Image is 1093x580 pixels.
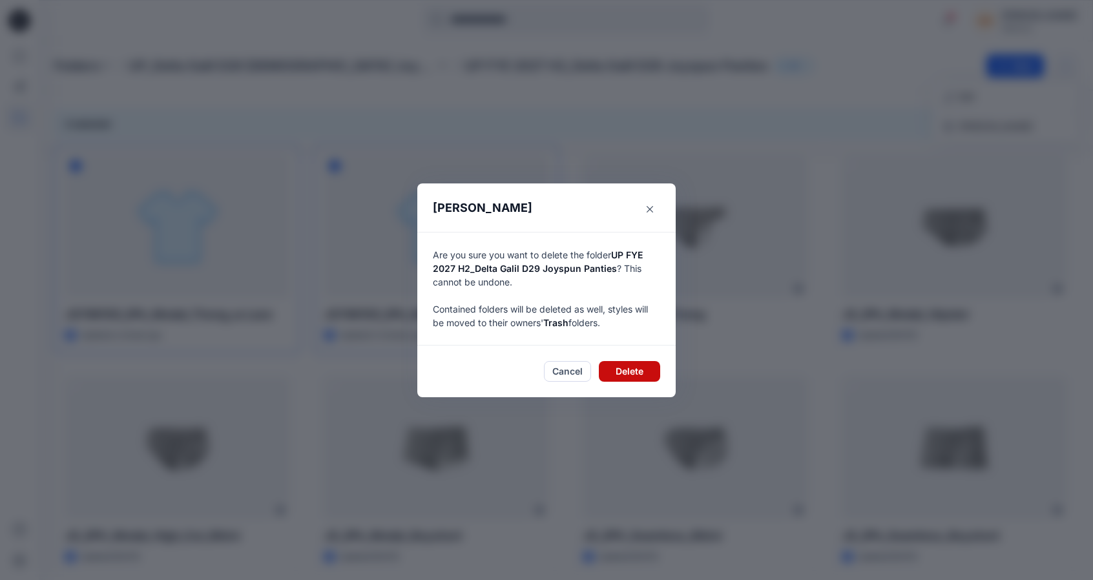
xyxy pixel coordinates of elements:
button: Delete [599,361,660,382]
header: [PERSON_NAME] [417,183,676,232]
span: UP FYE 2027 H2_Delta Galil D29 Joyspun Panties [433,249,643,274]
button: Close [640,199,660,220]
p: Are you sure you want to delete the folder ? This cannot be undone. Contained folders will be del... [433,248,660,329]
button: Cancel [544,361,591,382]
span: Trash [543,317,568,328]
